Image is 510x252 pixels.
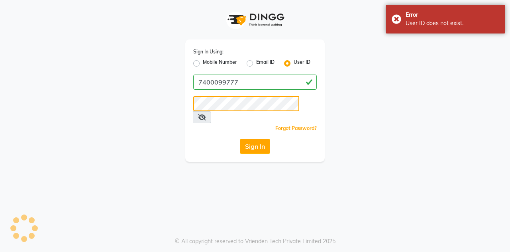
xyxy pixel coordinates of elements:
div: Error [406,11,499,19]
input: Username [193,96,299,111]
img: logo1.svg [223,8,287,31]
label: User ID [294,59,310,68]
label: Sign In Using: [193,48,224,55]
input: Username [193,75,317,90]
a: Forgot Password? [275,125,317,131]
button: Sign In [240,139,270,154]
label: Email ID [256,59,275,68]
label: Mobile Number [203,59,237,68]
div: User ID does not exist. [406,19,499,28]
